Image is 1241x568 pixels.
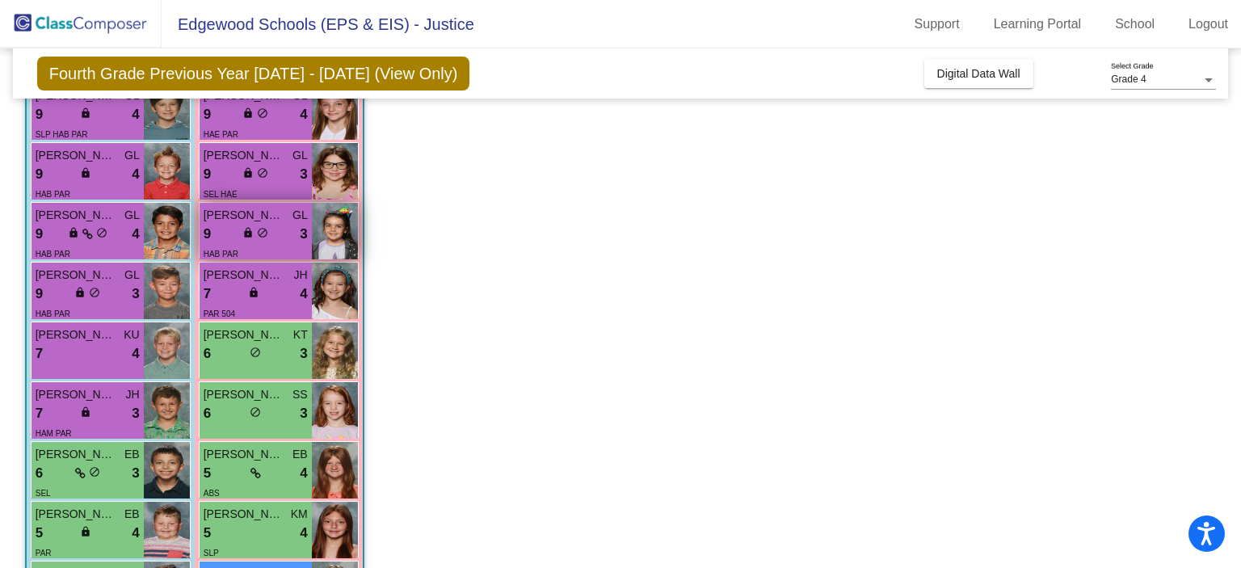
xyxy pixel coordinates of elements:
span: KM [291,506,308,523]
span: 9 [36,104,43,125]
span: JH [126,386,140,403]
span: 3 [132,284,139,305]
span: 6 [204,403,211,424]
span: [PERSON_NAME] [204,147,284,164]
span: lock [74,287,86,298]
span: HAE PAR [204,130,238,139]
span: PAR 504 [204,309,235,318]
a: Logout [1176,11,1241,37]
span: EB [124,446,140,463]
span: EB [292,446,308,463]
span: 5 [36,523,43,544]
span: HAB PAR [36,309,70,318]
span: 6 [36,463,43,484]
span: SLP [204,549,219,557]
span: [PERSON_NAME] [36,446,116,463]
span: 4 [132,343,139,364]
span: 3 [300,343,307,364]
span: JH [294,267,308,284]
span: 4 [132,104,139,125]
span: do_not_disturb_alt [250,347,261,358]
span: GL [124,267,140,284]
span: do_not_disturb_alt [250,406,261,418]
span: SLP HAB PAR [36,130,88,139]
span: 9 [204,104,211,125]
span: lock [242,107,254,119]
span: 9 [36,284,43,305]
a: Support [902,11,973,37]
span: PAR [36,549,52,557]
span: KU [124,326,139,343]
span: 9 [36,164,43,185]
span: [PERSON_NAME] [36,147,116,164]
span: do_not_disturb_alt [257,107,268,119]
span: 3 [300,224,307,245]
span: 4 [300,104,307,125]
span: lock [80,167,91,179]
span: do_not_disturb_alt [257,167,268,179]
span: Fourth Grade Previous Year [DATE] - [DATE] (View Only) [37,57,470,90]
span: lock [80,406,91,418]
span: SS [292,386,308,403]
span: 7 [36,343,43,364]
span: 4 [132,224,139,245]
span: HAB PAR [36,250,70,259]
span: [PERSON_NAME] [36,207,116,224]
span: [PERSON_NAME] [204,506,284,523]
span: KT [293,326,308,343]
a: Learning Portal [981,11,1095,37]
span: GL [124,207,140,224]
span: HAB PAR [36,190,70,199]
span: 5 [204,463,211,484]
span: lock [80,526,91,537]
span: 4 [300,523,307,544]
span: 4 [132,164,139,185]
span: [PERSON_NAME] [204,207,284,224]
span: 9 [36,224,43,245]
span: GL [292,207,308,224]
span: ABS [204,489,220,498]
span: do_not_disturb_alt [89,466,100,478]
span: [PERSON_NAME] [36,326,116,343]
span: do_not_disturb_alt [96,227,107,238]
span: 4 [300,463,307,484]
span: EB [124,506,140,523]
span: lock [242,227,254,238]
span: [PERSON_NAME] [36,386,116,403]
span: lock [80,107,91,119]
span: [PERSON_NAME] [204,386,284,403]
span: [PERSON_NAME] [204,446,284,463]
span: HAB PAR [204,250,238,259]
button: Digital Data Wall [924,59,1033,88]
span: Edgewood Schools (EPS & EIS) - Justice [162,11,474,37]
span: do_not_disturb_alt [257,227,268,238]
span: 3 [132,463,139,484]
span: 4 [132,523,139,544]
span: SEL [36,489,51,498]
span: do_not_disturb_alt [89,287,100,298]
span: [PERSON_NAME] [36,506,116,523]
span: lock [68,227,79,238]
span: 5 [204,523,211,544]
span: lock [248,287,259,298]
span: [PERSON_NAME] [204,267,284,284]
span: Digital Data Wall [937,67,1020,80]
span: 9 [204,224,211,245]
span: 3 [300,403,307,424]
span: 7 [204,284,211,305]
span: [PERSON_NAME] [204,326,284,343]
span: 7 [36,403,43,424]
span: HAM PAR [36,429,72,438]
span: GL [124,147,140,164]
span: lock [242,167,254,179]
span: 4 [300,284,307,305]
a: School [1102,11,1167,37]
span: GL [292,147,308,164]
span: 3 [132,403,139,424]
span: 3 [300,164,307,185]
span: SEL HAE [204,190,238,199]
span: 9 [204,164,211,185]
span: Grade 4 [1111,74,1146,85]
span: 6 [204,343,211,364]
span: [PERSON_NAME] [36,267,116,284]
